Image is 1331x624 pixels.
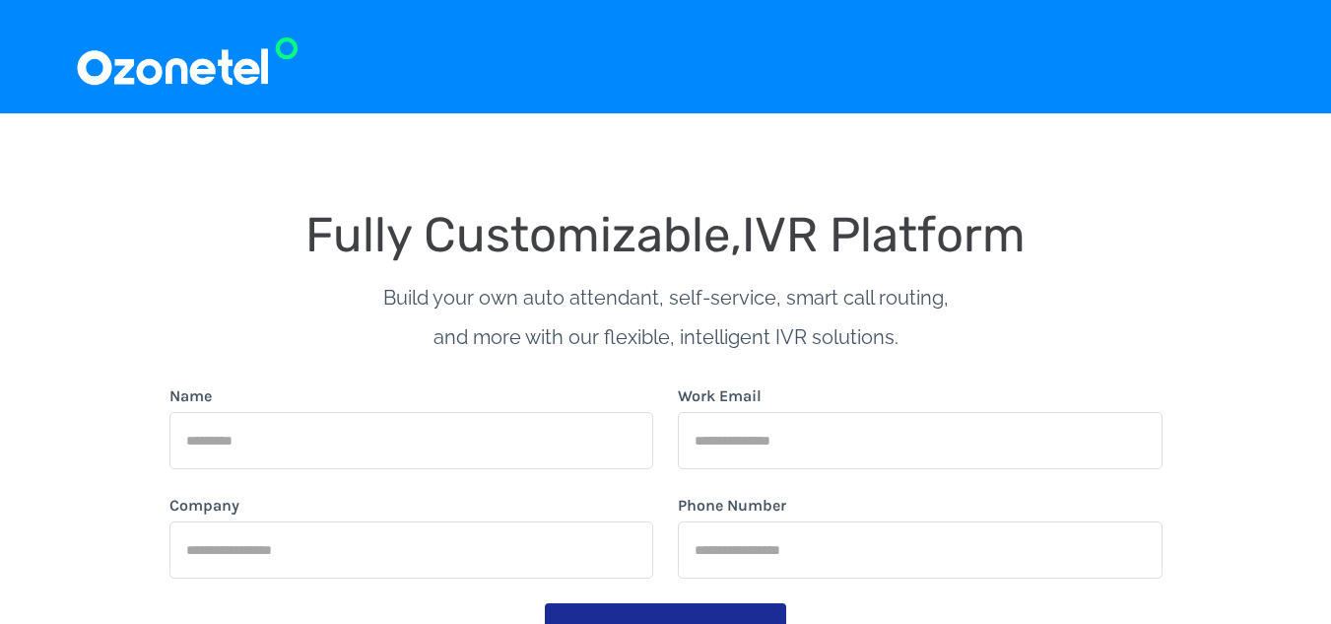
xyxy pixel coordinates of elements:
label: Name [169,384,212,408]
label: Work Email [678,384,762,408]
span: Fully Customizable, [305,206,742,263]
span: Build your own auto attendant, self-service, smart call routing, [383,286,949,310]
span: IVR Platform [742,206,1026,263]
span: and more with our flexible, intelligent IVR solutions. [433,325,898,349]
label: Phone Number [678,494,786,518]
label: Company [169,494,239,518]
